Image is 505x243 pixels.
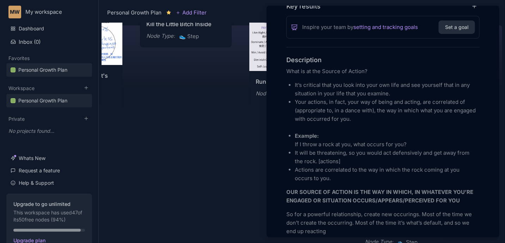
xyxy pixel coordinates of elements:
[295,166,480,183] p: Actions are correlated to the way in which the rock coming at you occurs to you.
[439,20,475,34] button: Set a goal
[353,23,418,31] a: setting and tracking goals
[471,3,480,10] button: add key result
[286,56,480,64] h4: Description
[286,210,480,236] p: So for a powerful relationship, create new occurings. Most of the time we don’t create the occurr...
[286,2,321,10] h4: Key results
[295,98,480,123] p: Your actions, in fact, your way of being and acting, are correlated of (appropriate to, in a danc...
[286,189,475,204] strong: OUR SOURCE OF ACTION IS THE WAY IN WHICH, IN WHATEVER YOU’RE ENGAGED OR SITUATION OCCURS/APPEARS/...
[295,132,480,149] p: If I throw a rock at you, what occurs for you?
[295,149,480,166] p: It will be threatening, so you would act defensively and get away from the rock. [actions]
[295,132,319,139] strong: Example:
[302,23,418,31] span: Inspire your team by
[286,67,480,76] p: What is at the Source of Action?
[295,81,480,98] p: It’s critical that you look into your own life and see yourself that in any situation in your lif...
